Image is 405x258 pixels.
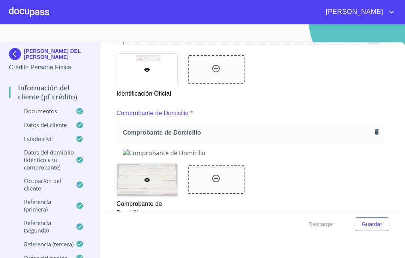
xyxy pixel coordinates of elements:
img: Comprobante de Domicilio [123,149,379,157]
p: Información del cliente (PF crédito) [9,83,91,101]
p: Documentos [9,107,76,115]
p: Referencia (primera) [9,198,76,213]
span: Descargar [309,220,334,229]
p: Crédito Persona Física [9,63,91,72]
p: Datos del domicilio (idéntico a tu comprobante) [9,148,76,171]
p: Comprobante de Domicilio [117,196,177,217]
p: Identificación Oficial [117,86,177,98]
button: Guardar [356,217,388,231]
p: [PERSON_NAME] DEL [PERSON_NAME] [24,48,91,60]
p: Comprobante de Domicilio [117,109,189,118]
p: Estado Civil [9,135,76,142]
p: Referencia (segunda) [9,219,76,234]
div: [PERSON_NAME] DEL [PERSON_NAME] [9,48,91,63]
button: Descargar [306,217,337,231]
p: Datos del cliente [9,121,76,129]
button: account of current user [320,6,396,18]
p: Referencia (tercera) [9,240,76,248]
span: [PERSON_NAME] [320,6,387,18]
span: Comprobante de Domicilio [123,129,372,136]
span: Guardar [362,220,382,229]
img: Docupass spot blue [9,48,24,60]
p: Ocupación del Cliente [9,177,76,192]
